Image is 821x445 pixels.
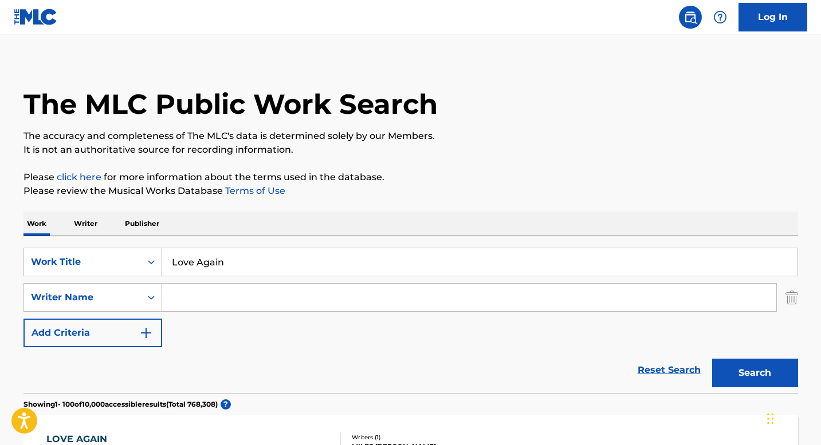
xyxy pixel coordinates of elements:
[713,10,727,24] img: help
[23,129,798,143] p: The accuracy and completeness of The MLC's data is determined solely by our Members.
[23,143,798,157] p: It is not an authoritative source for recording information.
[23,212,50,236] p: Work
[767,402,774,436] div: Drag
[709,6,732,29] div: Help
[679,6,702,29] a: Public Search
[23,319,162,347] button: Add Criteria
[352,433,525,442] div: Writers ( 1 )
[14,9,58,25] img: MLC Logo
[632,357,706,383] a: Reset Search
[683,10,697,24] img: search
[23,248,798,393] form: Search Form
[23,184,798,198] p: Please review the Musical Works Database
[785,283,798,312] img: Delete Criterion
[738,3,807,31] a: Log In
[23,170,798,184] p: Please for more information about the terms used in the database.
[31,291,134,304] div: Writer Name
[70,212,101,236] p: Writer
[712,359,798,387] button: Search
[221,399,231,410] span: ?
[764,390,821,445] iframe: Chat Widget
[121,212,163,236] p: Publisher
[139,326,153,340] img: 9d2ae6d4665cec9f34b9.svg
[31,255,134,269] div: Work Title
[57,172,101,182] a: click here
[223,185,285,196] a: Terms of Use
[23,87,438,121] h1: The MLC Public Work Search
[23,399,218,410] p: Showing 1 - 100 of 10,000 accessible results (Total 768,308 )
